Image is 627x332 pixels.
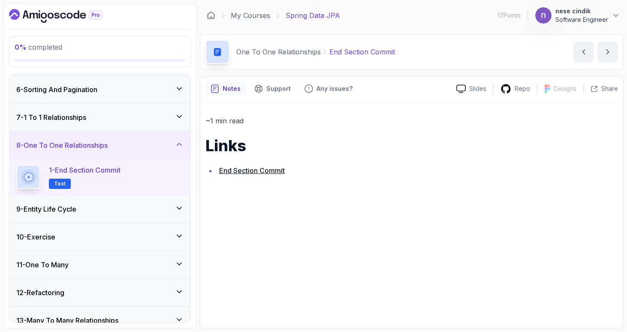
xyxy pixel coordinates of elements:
[535,7,620,24] button: user profile imagenese cindikSoftware Engineer
[16,315,118,326] h3: 13 - Many To Many Relationships
[15,43,27,51] span: 0 %
[231,10,270,21] a: My Courses
[9,195,190,223] button: 9-Entity Life Cycle
[583,84,618,93] button: Share
[469,84,486,93] p: Slides
[9,251,190,278] button: 11-One To Many
[597,42,618,62] button: next content
[223,84,241,93] p: Notes
[515,84,530,93] p: Repo
[535,7,552,24] img: user profile image
[205,115,618,127] p: ~1 min read
[317,84,353,93] p: Any issues?
[286,10,340,21] p: Spring Data JPA
[205,82,246,96] button: notes button
[16,112,86,123] h3: 7 - 1 To 1 Relationships
[236,47,321,57] p: One To One Relationships
[249,82,296,96] button: Support button
[205,137,618,154] h1: Links
[16,232,55,242] h3: 10 - Exercise
[9,279,190,306] button: 12-Refactoring
[494,84,537,94] a: Repo
[15,43,62,51] span: completed
[16,165,184,189] button: 1-End Section CommitText
[54,180,66,187] span: Text
[9,76,190,103] button: 6-Sorting And Pagination
[573,42,594,62] button: previous content
[9,104,190,131] button: 7-1 To 1 Relationships
[497,11,521,20] p: 17 Points
[554,84,576,93] p: Designs
[555,15,608,24] p: Software Engineer
[16,140,108,150] h3: 8 - One To One Relationships
[16,84,97,95] h3: 6 - Sorting And Pagination
[16,204,76,214] h3: 9 - Entity Life Cycle
[219,166,285,175] a: End Section Commit
[329,47,395,57] p: End Section Commit
[207,11,215,20] a: Dashboard
[299,82,358,96] button: Feedback button
[266,84,291,93] p: Support
[9,132,190,159] button: 8-One To One Relationships
[9,223,190,251] button: 10-Exercise
[449,84,493,93] a: Slides
[16,260,69,270] h3: 11 - One To Many
[49,165,121,175] p: 1 - End Section Commit
[555,7,608,15] p: nese cindik
[9,9,122,23] a: Dashboard
[16,287,64,298] h3: 12 - Refactoring
[601,84,618,93] p: Share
